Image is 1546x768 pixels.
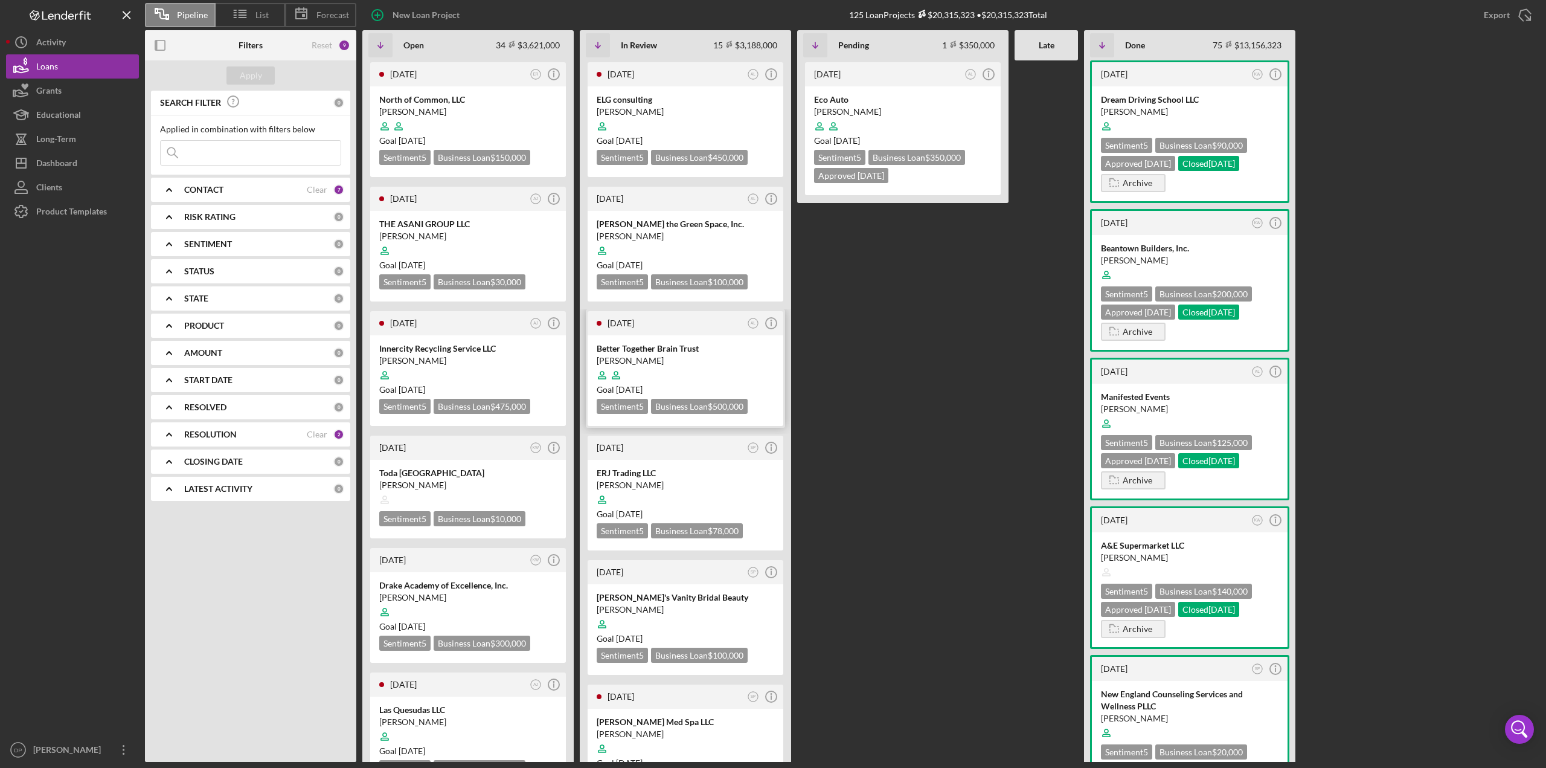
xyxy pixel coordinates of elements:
[597,193,623,204] time: 2025-07-24 17:29
[6,151,139,175] button: Dashboard
[533,682,538,686] text: AJ
[333,456,344,467] div: 0
[1101,453,1175,468] div: Approved [DATE]
[434,150,530,165] div: Business Loan $150,000
[1178,305,1239,320] div: Closed [DATE]
[528,552,544,569] button: KW
[184,212,236,222] b: RISK RATING
[160,124,341,134] div: Applied in combination with filters below
[1101,323,1166,341] button: Archive
[379,467,557,479] div: Toda [GEOGRAPHIC_DATA]
[379,636,431,651] div: Sentiment 5
[333,429,344,440] div: 2
[1254,221,1261,225] text: KW
[379,511,431,526] div: Sentiment 5
[533,558,539,562] text: KW
[333,402,344,413] div: 0
[616,509,643,519] time: 09/15/2025
[745,689,762,705] button: SP
[6,738,139,762] button: DP[PERSON_NAME]
[616,384,643,395] time: 07/29/2025
[597,384,643,395] span: Goal
[399,746,425,756] time: 08/15/2025
[379,704,557,716] div: Las Quesudas LLC
[651,150,748,165] div: Business Loan $450,000
[915,10,975,20] div: $20,315,323
[1090,60,1289,203] a: [DATE]KWDream Driving School LLC[PERSON_NAME]Sentiment5Business Loan$90,000Approved [DATE]Closed[...
[597,758,643,768] span: Goal
[597,716,774,728] div: [PERSON_NAME] Med Spa LLC
[36,175,62,202] div: Clients
[621,40,657,50] b: In Review
[1101,106,1278,118] div: [PERSON_NAME]
[399,260,425,270] time: 08/15/2025
[597,274,648,289] div: Sentiment 5
[379,442,406,453] time: 2025-08-01 15:22
[184,266,214,276] b: STATUS
[1155,584,1252,599] div: Business Loan $140,000
[379,230,557,242] div: [PERSON_NAME]
[6,127,139,151] a: Long-Term
[1178,156,1239,171] div: Closed [DATE]
[651,523,743,538] div: Business Loan $78,000
[6,30,139,54] button: Activity
[1254,72,1261,76] text: KW
[586,434,785,552] a: [DATE]SPERJ Trading LLC[PERSON_NAME]Goal [DATE]Sentiment5Business Loan$78,000
[390,318,417,328] time: 2025-08-03 22:11
[814,106,992,118] div: [PERSON_NAME]
[608,69,634,79] time: 2025-08-04 19:51
[597,260,643,270] span: Goal
[312,40,332,50] div: Reset
[333,239,344,250] div: 0
[333,375,344,386] div: 0
[379,716,557,728] div: [PERSON_NAME]
[1101,584,1152,599] div: Sentiment 5
[368,185,568,303] a: [DATE]AJTHE ASANI GROUP LLC[PERSON_NAME]Goal [DATE]Sentiment5Business Loan$30,000
[14,747,22,753] text: DP
[597,728,774,740] div: [PERSON_NAME]
[586,185,785,303] a: [DATE]AL[PERSON_NAME] the Green Space, Inc.[PERSON_NAME]Goal [DATE]Sentiment5Business Loan$100,000
[36,151,77,178] div: Dashboard
[597,592,774,604] div: [PERSON_NAME]'s Vanity Bridal Beauty
[390,679,417,689] time: 2025-07-26 06:39
[597,467,774,479] div: ERJ Trading LLC
[745,440,762,456] button: SP
[1101,286,1152,302] div: Sentiment 5
[616,758,643,768] time: 07/31/2025
[597,567,623,577] time: 2025-06-25 14:58
[586,309,785,428] a: [DATE]ALBetter Together Brain Trust[PERSON_NAME]Goal [DATE]Sentiment5Business Loan$500,000
[1090,209,1289,352] a: [DATE]KWBeantown Builders, Inc.[PERSON_NAME]Sentiment5Business Loan$200,000Approved [DATE]Closed[...
[608,691,634,702] time: 2025-06-20 14:32
[586,60,785,179] a: [DATE]ALELG consulting[PERSON_NAME]Goal [DATE]Sentiment5Business Loan$450,000
[184,402,226,412] b: RESOLVED
[597,604,774,616] div: [PERSON_NAME]
[36,54,58,82] div: Loans
[745,191,762,207] button: AL
[434,636,530,651] div: Business Loan $300,000
[6,199,139,224] button: Product Templates
[379,479,557,491] div: [PERSON_NAME]
[1101,744,1152,760] div: Sentiment 5
[528,191,544,207] button: AJ
[1123,174,1152,192] div: Archive
[333,320,344,331] div: 0
[1178,602,1239,617] div: Closed [DATE]
[379,592,557,604] div: [PERSON_NAME]
[333,266,344,277] div: 0
[6,54,139,79] a: Loans
[368,434,568,540] a: [DATE]KWToda [GEOGRAPHIC_DATA][PERSON_NAME]Sentiment5Business Loan$10,000
[1125,40,1145,50] b: Done
[528,315,544,332] button: AJ
[6,175,139,199] button: Clients
[814,69,841,79] time: 2024-12-11 16:27
[333,483,344,494] div: 0
[379,343,557,355] div: Innercity Recycling Service LLC
[597,355,774,367] div: [PERSON_NAME]
[1249,661,1266,677] button: SP
[6,79,139,103] button: Grants
[1101,94,1278,106] div: Dream Driving School LLC
[651,648,748,663] div: Business Loan $100,000
[1155,138,1247,153] div: Business Loan $90,000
